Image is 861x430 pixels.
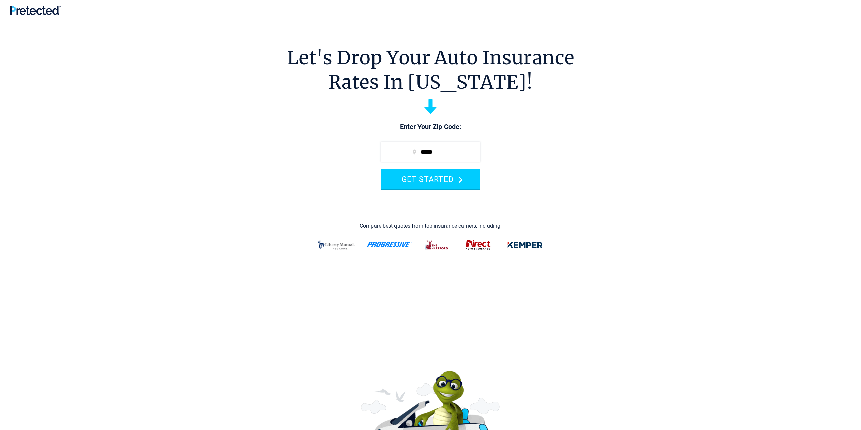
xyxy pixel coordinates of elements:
h1: Let's Drop Your Auto Insurance Rates In [US_STATE]! [287,46,574,94]
img: progressive [367,242,412,247]
div: Compare best quotes from top insurance carriers, including: [360,223,502,229]
button: GET STARTED [381,169,480,189]
input: zip code [381,142,480,162]
img: direct [461,236,495,254]
img: kemper [503,236,547,254]
img: Pretected Logo [10,6,61,15]
img: liberty [314,236,359,254]
img: thehartford [420,236,453,254]
p: Enter Your Zip Code: [374,122,487,132]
